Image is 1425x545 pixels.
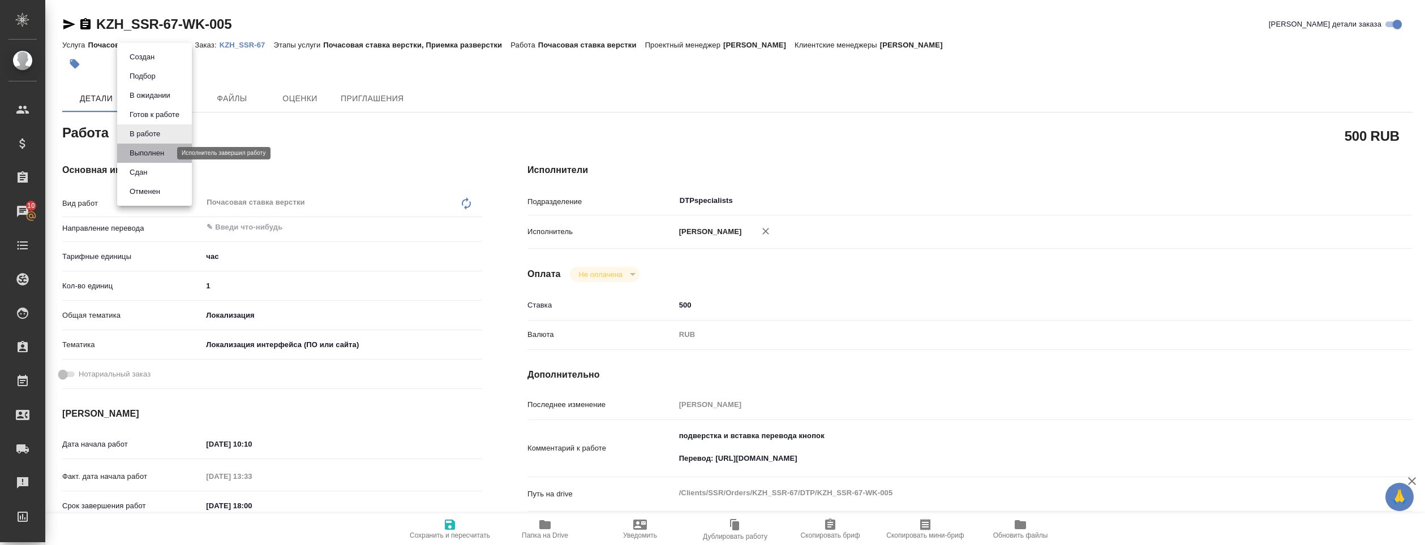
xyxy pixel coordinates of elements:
[126,109,183,121] button: Готов к работе
[126,51,158,63] button: Создан
[126,128,164,140] button: В работе
[126,89,174,102] button: В ожидании
[126,166,151,179] button: Сдан
[126,185,164,198] button: Отменен
[126,70,159,83] button: Подбор
[126,147,168,159] button: Выполнен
